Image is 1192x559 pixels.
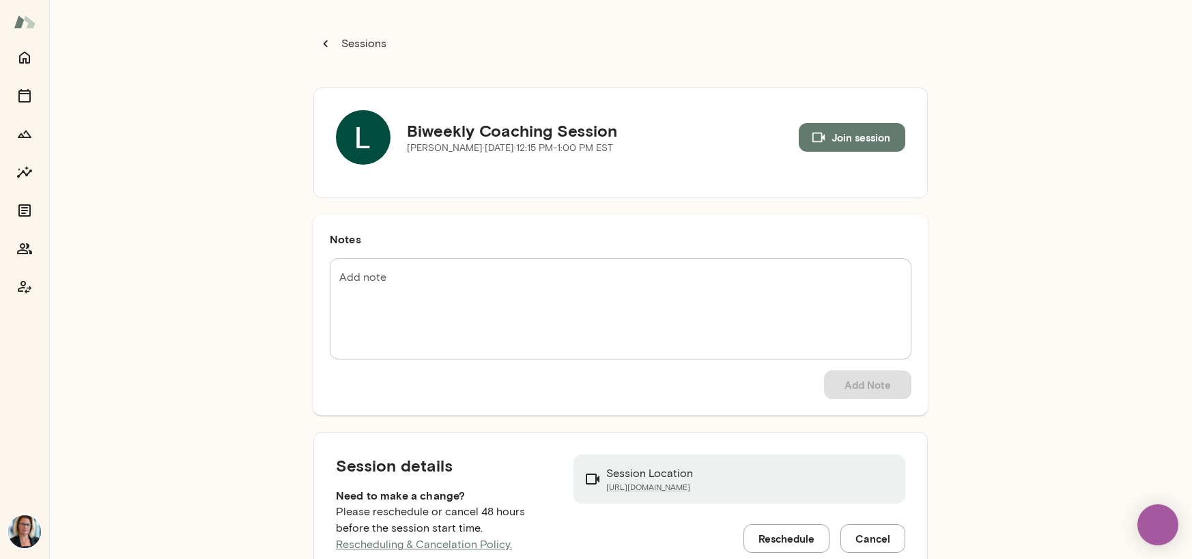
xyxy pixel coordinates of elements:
[606,465,693,482] p: Session Location
[14,9,36,35] img: Mento
[11,120,38,148] button: Growth Plan
[336,504,552,553] p: Please reschedule or cancel 48 hours before the session start time.
[8,515,41,548] img: Jennifer Alvarez
[11,82,38,109] button: Sessions
[11,159,38,186] button: Insights
[11,197,38,224] button: Documents
[339,36,386,52] p: Sessions
[743,524,829,553] button: Reschedule
[11,44,38,71] button: Home
[336,538,512,551] a: Rescheduling & Cancelation Policy.
[336,454,552,476] h5: Session details
[11,235,38,262] button: Members
[407,141,617,155] p: [PERSON_NAME] · [DATE] · 12:15 PM-1:00 PM EST
[407,120,617,141] h5: Biweekly Coaching Session
[840,524,905,553] button: Cancel
[330,231,911,247] h6: Notes
[336,487,552,504] h6: Need to make a change?
[336,110,391,165] img: Laura Holdgrafer
[606,482,693,493] a: [URL][DOMAIN_NAME]
[11,273,38,301] button: Coach app
[799,123,905,152] button: Join session
[313,30,394,57] button: Sessions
